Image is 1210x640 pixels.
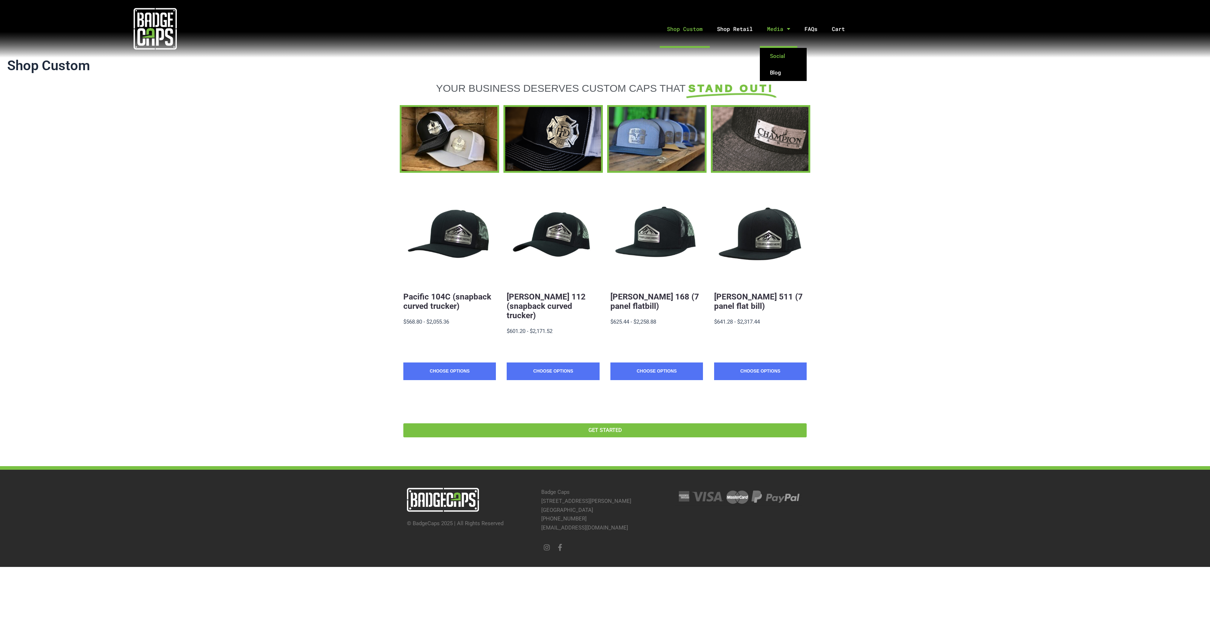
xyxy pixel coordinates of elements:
[714,292,803,311] a: [PERSON_NAME] 511 (7 panel flat bill)
[760,48,807,64] a: Social
[503,105,603,172] a: FFD BadgeCaps Fire Department Custom unique apparel
[403,319,449,325] span: $568.80 - $2,055.36
[1174,605,1210,640] iframe: Chat Widget
[7,58,1203,74] h1: Shop Custom
[507,191,599,283] button: BadgeCaps - Richardson 112
[507,362,599,380] a: Choose Options
[710,10,760,48] a: Shop Retail
[311,10,1210,48] nav: Menu
[403,362,496,380] a: Choose Options
[610,362,703,380] a: Choose Options
[403,423,807,437] a: GET STARTED
[714,191,807,283] button: BadgeCaps - Richardson 511
[436,82,686,94] span: YOUR BUSINESS DESERVES CUSTOM CAPS THAT
[660,10,710,48] a: Shop Custom
[610,191,703,283] button: BadgeCaps - Richardson 168
[714,319,760,325] span: $641.28 - $2,317.44
[403,82,807,94] a: YOUR BUSINESS DESERVES CUSTOM CAPS THAT STAND OUT!
[825,10,861,48] a: Cart
[403,191,496,283] button: BadgeCaps - Pacific 104C
[403,292,491,311] a: Pacific 104C (snapback curved trucker)
[610,319,656,325] span: $625.44 - $2,258.88
[541,489,631,513] a: Badge Caps[STREET_ADDRESS][PERSON_NAME][GEOGRAPHIC_DATA]
[714,362,807,380] a: Choose Options
[507,292,586,320] a: [PERSON_NAME] 112 (snapback curved trucker)
[134,7,177,50] img: badgecaps white logo with green acccent
[407,519,534,528] p: © BadgeCaps 2025 | All Rights Reserved
[407,488,479,512] img: badgecaps horizontal logo with green accent
[760,10,797,48] a: Media
[610,292,699,311] a: [PERSON_NAME] 168 (7 panel flatbill)
[797,10,825,48] a: FAQs
[507,328,552,334] span: $601.20 - $2,171.52
[541,524,628,531] a: [EMAIL_ADDRESS][DOMAIN_NAME]
[760,48,807,81] ul: Media
[588,428,622,433] span: GET STARTED
[760,64,807,81] a: Blog
[541,515,587,522] a: [PHONE_NUMBER]
[675,488,802,506] img: Credit Cards Accepted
